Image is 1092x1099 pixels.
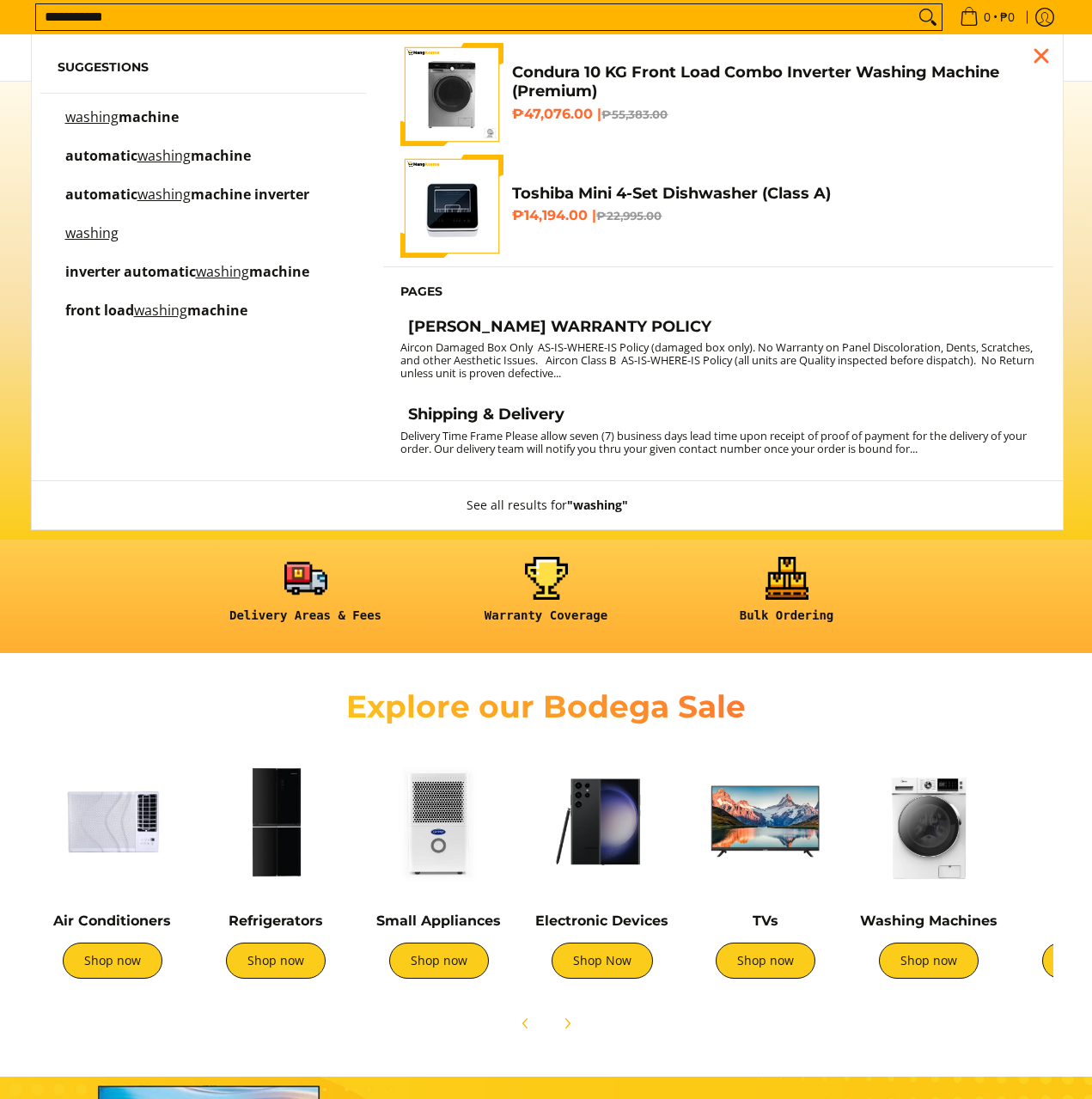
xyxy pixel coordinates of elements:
h2: Explore our Bodega Sale [297,687,796,726]
small: Aircon Damaged Box Only AS-IS-WHERE-IS Policy (damaged box only). No Warranty on Panel Discolorat... [400,339,1034,381]
a: washing [58,227,350,257]
h6: Pages [400,284,1036,300]
p: washing [65,227,119,257]
button: Next [548,1004,586,1042]
h6: Suggestions [58,60,350,76]
a: Shipping & Delivery [400,405,1036,429]
a: washing machine [58,111,350,141]
a: Shop now [716,943,815,979]
button: See all results for"washing" [449,481,645,529]
a: Shop now [63,943,162,979]
a: automatic washing machine [58,150,350,180]
mark: washing [137,185,191,204]
a: Condura 10 KG Front Load Combo Inverter Washing Machine (Premium) Condura 10 KG Front Load Combo ... [400,43,1036,146]
a: Shop now [389,943,489,979]
span: machine [191,146,251,165]
p: inverter automatic washing machine [65,266,309,296]
span: inverter automatic [65,262,196,281]
mark: washing [134,301,187,320]
span: machine inverter [191,185,309,204]
h4: Condura 10 KG Front Load Combo Inverter Washing Machine (Premium) [512,63,1036,101]
a: <h6><strong>Delivery Areas & Fees</strong></h6> [194,557,418,637]
p: automatic washing machine [65,150,251,180]
a: Refrigerators [229,913,323,929]
img: Small Appliances [366,748,512,894]
mark: washing [65,107,119,126]
p: washing machine [65,111,179,141]
a: [PERSON_NAME] WARRANTY POLICY [400,317,1036,341]
a: front load washing machine [58,304,350,334]
img: Toshiba Mini 4-Set Dishwasher (Class A) [400,155,503,258]
span: machine [249,262,309,281]
a: inverter automatic washing machine [58,266,350,296]
span: automatic [65,146,137,165]
a: Shop now [879,943,979,979]
span: machine [119,107,179,126]
span: 0 [981,11,993,23]
a: Electronic Devices [535,913,668,929]
del: ₱55,383.00 [601,107,668,121]
img: Refrigerators [203,748,349,894]
img: Condura 10 KG Front Load Combo Inverter Washing Machine (Premium) [400,43,503,146]
small: Delivery Time Frame Please allow seven (7) business days lead time upon receipt of proof of payme... [400,428,1027,456]
mark: washing [196,262,249,281]
img: Electronic Devices [529,748,675,894]
p: front load washing machine [65,304,247,334]
div: Close pop up [1028,43,1054,69]
h4: Shipping & Delivery [408,405,564,424]
h4: [PERSON_NAME] WARRANTY POLICY [408,317,711,337]
button: Previous [507,1004,545,1042]
h4: Toshiba Mini 4-Set Dishwasher (Class A) [512,184,1036,204]
h6: ₱47,076.00 | [512,106,1036,123]
del: ₱22,995.00 [596,209,662,223]
strong: "washing" [567,497,628,513]
a: Washing Machines [860,913,997,929]
mark: washing [65,223,119,242]
span: machine [187,301,247,320]
a: <h6><strong>Warranty Coverage</strong></h6> [435,557,658,637]
a: Small Appliances [376,913,501,929]
h6: ₱14,194.00 | [512,207,1036,224]
button: Search [914,4,942,30]
span: ₱0 [997,11,1017,23]
mark: washing [137,146,191,165]
img: Air Conditioners [40,748,186,894]
p: automatic washing machine inverter [65,188,309,218]
span: front load [65,301,134,320]
img: TVs [692,748,839,894]
a: TVs [753,913,778,929]
a: Air Conditioners [53,913,171,929]
a: Shop Now [552,943,653,979]
img: Washing Machines [856,748,1002,894]
span: automatic [65,185,137,204]
a: Shop now [226,943,326,979]
a: automatic washing machine inverter [58,188,350,218]
a: <h6><strong>Bulk Ordering</strong></h6> [675,557,899,637]
span: • [955,8,1020,27]
a: Toshiba Mini 4-Set Dishwasher (Class A) Toshiba Mini 4-Set Dishwasher (Class A) ₱14,194.00 |₱22,9... [400,155,1036,258]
